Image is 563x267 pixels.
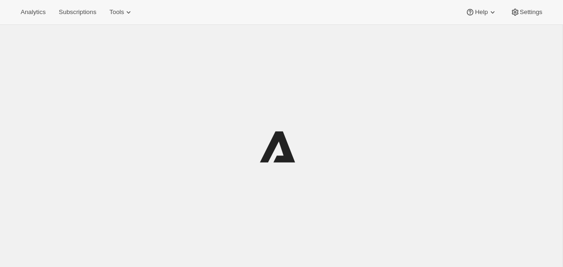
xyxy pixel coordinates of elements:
button: Help [460,6,502,19]
button: Analytics [15,6,51,19]
button: Tools [104,6,139,19]
span: Tools [109,8,124,16]
span: Subscriptions [59,8,96,16]
span: Settings [520,8,542,16]
button: Subscriptions [53,6,102,19]
span: Analytics [21,8,46,16]
button: Settings [505,6,548,19]
span: Help [475,8,487,16]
